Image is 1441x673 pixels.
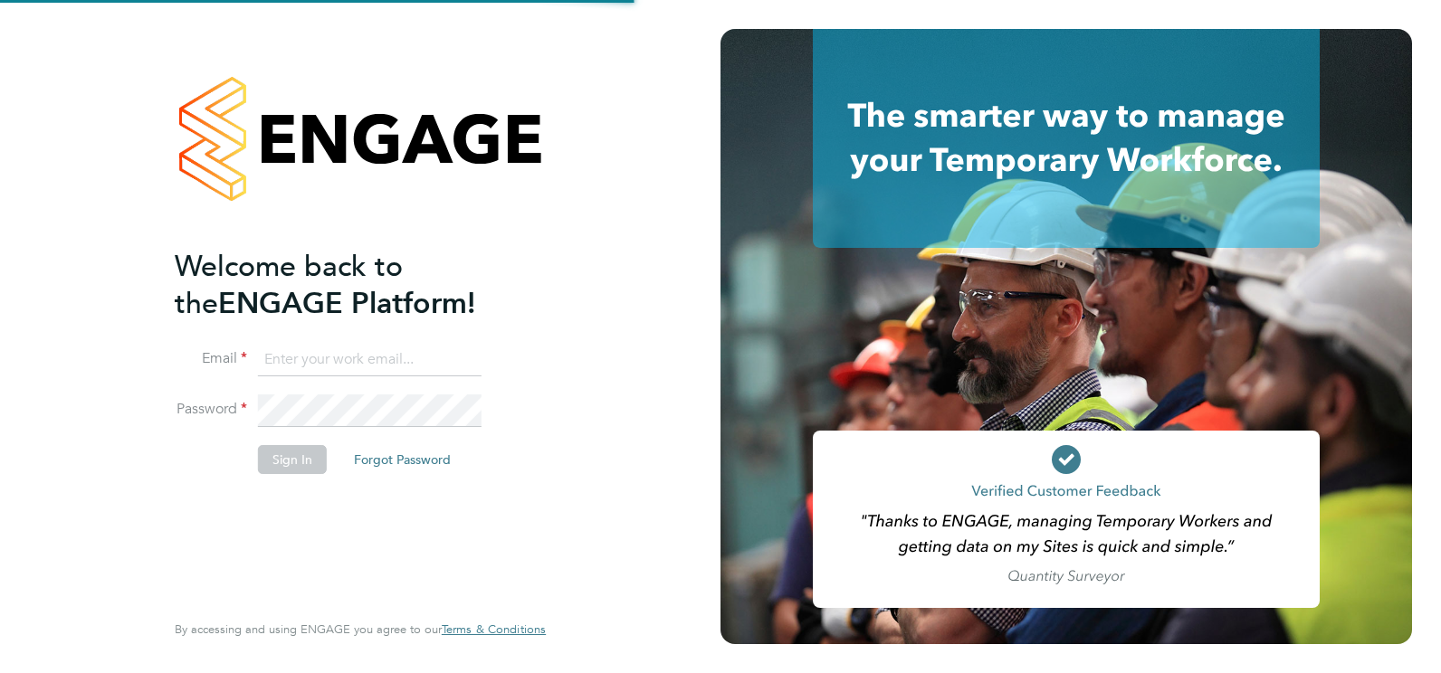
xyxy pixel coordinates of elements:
h2: ENGAGE Platform! [175,248,528,322]
a: Terms & Conditions [442,622,546,637]
span: By accessing and using ENGAGE you agree to our [175,621,546,637]
input: Enter your work email... [258,344,482,376]
label: Password [175,400,247,419]
span: Welcome back to the [175,249,403,321]
label: Email [175,349,247,368]
button: Sign In [258,445,327,474]
span: Terms & Conditions [442,621,546,637]
button: Forgot Password [339,445,465,474]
